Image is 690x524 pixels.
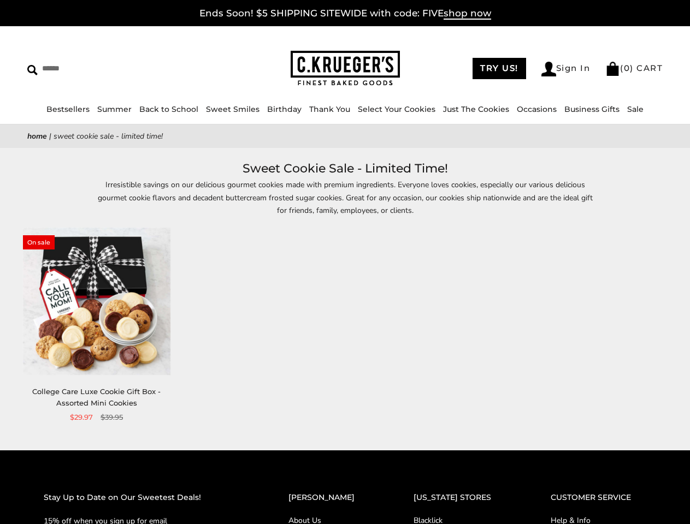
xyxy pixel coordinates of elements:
[551,491,647,504] h2: CUSTOMER SERVICE
[32,387,161,407] a: College Care Luxe Cookie Gift Box - Assorted Mini Cookies
[267,104,302,114] a: Birthday
[291,51,400,86] img: C.KRUEGER'S
[605,63,663,73] a: (0) CART
[44,491,245,504] h2: Stay Up to Date on Our Sweetest Deals!
[199,8,491,20] a: Ends Soon! $5 SHIPPING SITEWIDE with code: FIVEshop now
[541,62,556,76] img: Account
[206,104,260,114] a: Sweet Smiles
[444,8,491,20] span: shop now
[605,62,620,76] img: Bag
[624,63,630,73] span: 0
[94,178,597,216] p: Irresistible savings on our delicious gourmet cookies made with premium ingredients. Everyone lov...
[23,228,170,375] img: College Care Luxe Cookie Gift Box - Assorted Mini Cookies
[27,130,663,142] nav: breadcrumbs
[443,104,509,114] a: Just The Cookies
[627,104,644,114] a: Sale
[70,412,93,423] span: $29.97
[97,104,132,114] a: Summer
[309,104,350,114] a: Thank You
[139,104,198,114] a: Back to School
[54,131,163,141] span: Sweet Cookie Sale - Limited Time!
[414,491,507,504] h2: [US_STATE] STORES
[27,131,47,141] a: Home
[473,58,526,79] a: TRY US!
[358,104,435,114] a: Select Your Cookies
[27,60,173,77] input: Search
[23,235,55,249] span: On sale
[46,104,90,114] a: Bestsellers
[101,412,123,423] span: $39.95
[44,159,646,178] h1: Sweet Cookie Sale - Limited Time!
[564,104,620,114] a: Business Gifts
[541,62,591,76] a: Sign In
[288,491,370,504] h2: [PERSON_NAME]
[27,65,38,75] img: Search
[49,131,51,141] span: |
[517,104,557,114] a: Occasions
